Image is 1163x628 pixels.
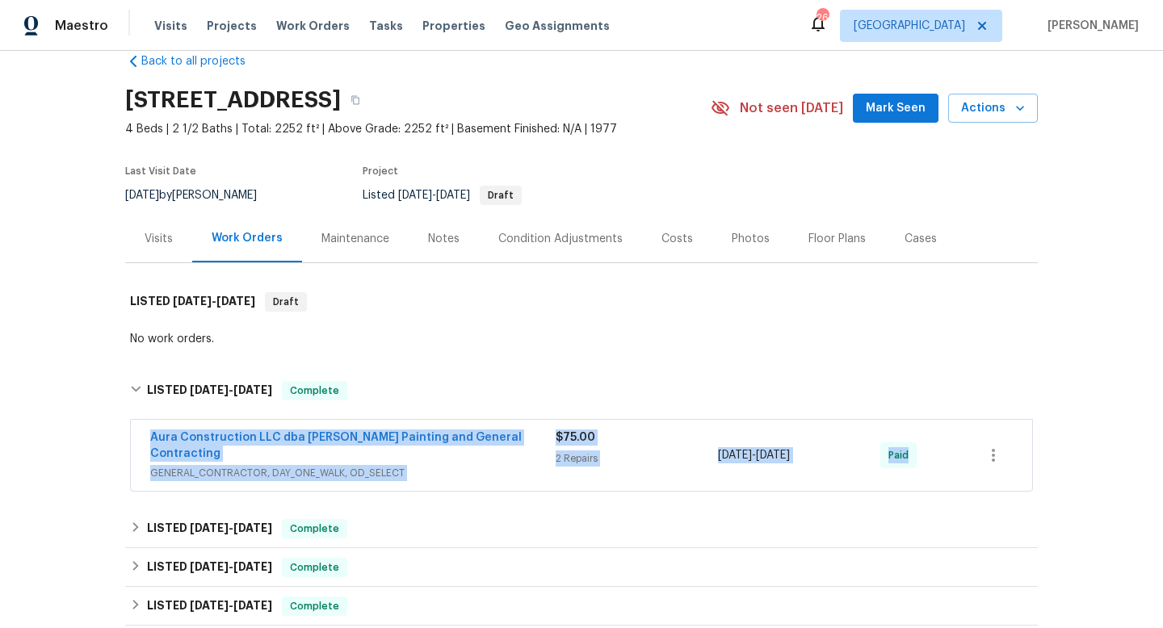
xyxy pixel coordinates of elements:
[190,384,272,396] span: -
[190,522,272,534] span: -
[267,294,305,310] span: Draft
[125,186,276,205] div: by [PERSON_NAME]
[866,98,926,119] span: Mark Seen
[147,381,272,400] h6: LISTED
[125,166,196,176] span: Last Visit Date
[147,558,272,577] h6: LISTED
[718,447,790,463] span: -
[125,92,341,108] h2: [STREET_ADDRESS]
[556,432,595,443] span: $75.00
[854,18,965,34] span: [GEOGRAPHIC_DATA]
[363,166,398,176] span: Project
[556,450,718,467] div: 2 Repairs
[283,383,346,399] span: Complete
[190,561,272,572] span: -
[130,331,1033,347] div: No work orders.
[55,18,108,34] span: Maestro
[125,587,1038,626] div: LISTED [DATE]-[DATE]Complete
[732,231,770,247] div: Photos
[505,18,610,34] span: Geo Assignments
[147,519,272,538] h6: LISTED
[363,190,522,201] span: Listed
[212,230,283,246] div: Work Orders
[283,521,346,537] span: Complete
[276,18,350,34] span: Work Orders
[498,231,623,247] div: Condition Adjustments
[190,600,229,611] span: [DATE]
[740,100,843,116] span: Not seen [DATE]
[233,600,272,611] span: [DATE]
[436,190,470,201] span: [DATE]
[398,190,470,201] span: -
[190,561,229,572] span: [DATE]
[817,10,828,26] div: 26
[125,548,1038,587] div: LISTED [DATE]-[DATE]Complete
[125,365,1038,417] div: LISTED [DATE]-[DATE]Complete
[756,450,790,461] span: [DATE]
[948,94,1038,124] button: Actions
[398,190,432,201] span: [DATE]
[125,509,1038,548] div: LISTED [DATE]-[DATE]Complete
[961,98,1025,119] span: Actions
[481,190,520,200] span: Draft
[125,53,280,69] a: Back to all projects
[173,295,212,307] span: [DATE]
[125,276,1038,328] div: LISTED [DATE]-[DATE]Draft
[718,450,752,461] span: [DATE]
[154,18,187,34] span: Visits
[283,559,346,576] span: Complete
[207,18,257,34] span: Projects
[369,20,403,31] span: Tasks
[130,292,255,312] h6: LISTED
[905,231,937,247] div: Cases
[233,561,272,572] span: [DATE]
[190,600,272,611] span: -
[283,598,346,614] span: Complete
[422,18,485,34] span: Properties
[150,432,522,459] a: Aura Construction LLC dba [PERSON_NAME] Painting and General Contracting
[233,522,272,534] span: [DATE]
[147,597,272,616] h6: LISTED
[233,384,272,396] span: [DATE]
[661,231,693,247] div: Costs
[1041,18,1139,34] span: [PERSON_NAME]
[341,86,370,115] button: Copy Address
[428,231,460,247] div: Notes
[190,522,229,534] span: [DATE]
[216,295,255,307] span: [DATE]
[190,384,229,396] span: [DATE]
[888,447,915,463] span: Paid
[808,231,866,247] div: Floor Plans
[150,465,556,481] span: GENERAL_CONTRACTOR, DAY_ONE_WALK, OD_SELECT
[853,94,938,124] button: Mark Seen
[173,295,255,307] span: -
[125,190,159,201] span: [DATE]
[321,231,389,247] div: Maintenance
[145,231,173,247] div: Visits
[125,121,711,137] span: 4 Beds | 2 1/2 Baths | Total: 2252 ft² | Above Grade: 2252 ft² | Basement Finished: N/A | 1977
